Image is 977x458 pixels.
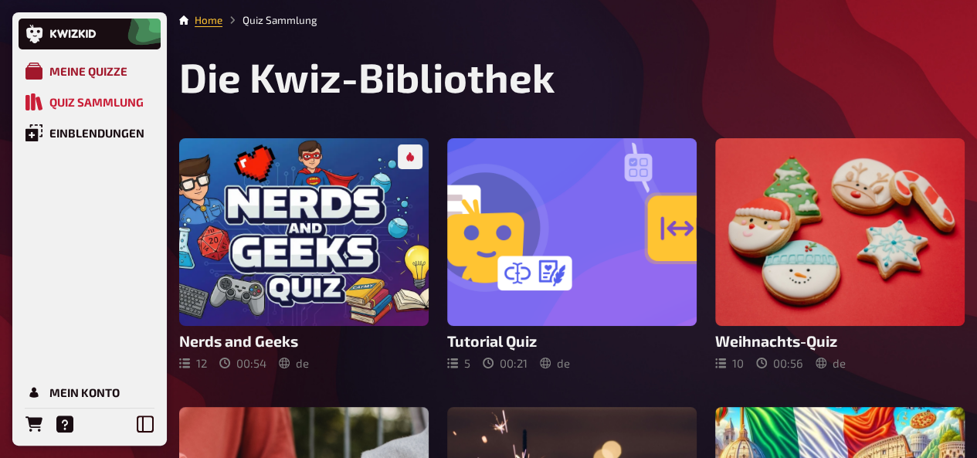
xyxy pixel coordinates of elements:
h3: Tutorial Quiz [447,332,697,350]
a: Bestellungen [19,409,49,439]
div: Quiz Sammlung [49,95,144,109]
div: 00 : 54 [219,356,266,370]
div: 00 : 56 [756,356,803,370]
div: Mein Konto [49,385,120,399]
li: Home [195,12,222,28]
a: Weihnachts-Quiz1000:56de [715,138,965,369]
div: Einblendungen [49,126,144,140]
a: Quiz Sammlung [19,87,161,117]
h3: Weihnachts-Quiz [715,332,965,350]
a: Hilfe [49,409,80,439]
div: de [540,356,570,370]
a: Einblendungen [19,117,161,148]
div: 10 [715,356,744,370]
a: Meine Quizze [19,56,161,87]
div: 00 : 21 [483,356,528,370]
div: 5 [447,356,470,370]
div: 12 [179,356,207,370]
a: Nerds and Geeks1200:54de [179,138,429,369]
div: de [279,356,309,370]
div: de [816,356,846,370]
li: Quiz Sammlung [222,12,317,28]
a: Mein Konto [19,377,161,408]
h3: Nerds and Geeks [179,332,429,350]
div: Meine Quizze [49,64,127,78]
a: Home [195,14,222,26]
h1: Die Kwiz-Bibliothek [179,53,965,101]
a: Tutorial Quiz500:21de [447,138,697,369]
